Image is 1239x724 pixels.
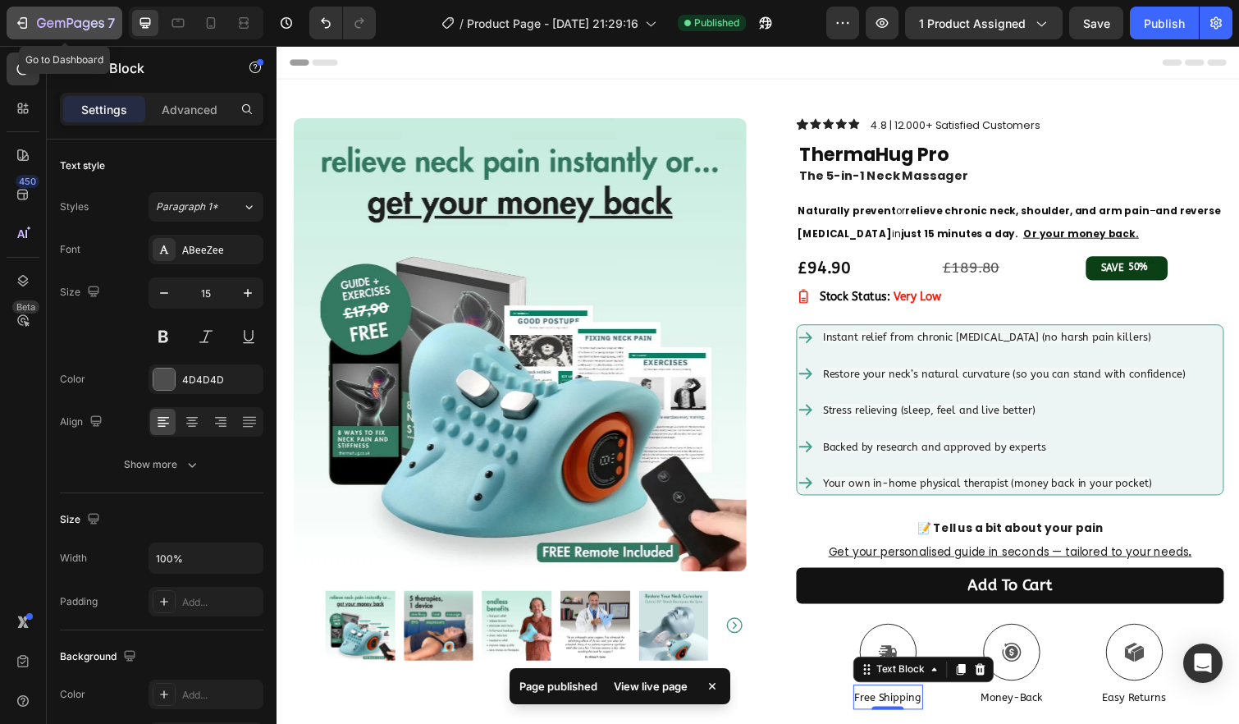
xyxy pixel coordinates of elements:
span: or – in [533,161,965,198]
div: Beta [12,300,39,314]
input: Auto [149,543,263,573]
div: Padding [60,594,98,609]
div: ABeeZee [182,243,259,258]
u: Or your money back. [763,184,881,198]
strong: relieve chronic neck, [642,161,758,175]
button: Save [1069,7,1123,39]
iframe: Design area [277,46,1239,724]
p: 7 [107,13,115,33]
button: Paragraph 1* [149,192,263,222]
div: Styles [60,199,89,214]
span: Save [1083,16,1110,30]
span: Stress relieving (sleep, feel and live better) [558,365,775,378]
div: 4D4D4D [182,373,259,387]
div: Undo/Redo [309,7,376,39]
p: Advanced [162,101,217,118]
div: Add... [182,595,259,610]
span: Paragraph 1* [156,199,218,214]
strong: Naturally prevent [533,161,633,175]
div: Rich Text Editor. Editing area: main [589,653,661,678]
div: Align [60,411,106,433]
strong: Very Low [630,249,679,263]
span: Your own in-home physical therapist (money back in your pocket) [558,440,894,452]
button: Carousel Next Arrow [458,582,478,602]
strong: shoulder, and arm pain [761,161,892,175]
button: 7 [7,7,122,39]
div: 50% [869,218,893,234]
u: Get your personalised guide in seconds — tailored to your needs [564,508,932,525]
div: Color [60,687,85,702]
u: . [932,508,935,525]
button: Publish [1130,7,1199,39]
div: Background [60,646,139,668]
div: Color [60,372,85,387]
span: The 5-in-1 Neck Massager [534,123,706,140]
div: Add to cart [706,541,793,561]
div: Size [60,509,103,531]
div: Text style [60,158,105,173]
div: Rich Text Editor. Editing area: main [718,653,785,678]
span: Easy Returns [844,659,909,671]
span: Free Shipping [591,659,659,671]
div: Add... [182,688,259,703]
span: Backed by research and approved by experts [558,403,786,415]
div: Open Intercom Messenger [1183,644,1223,683]
p: 4.8 | 12.000+ Satisfied Customers [607,74,780,87]
button: Show more [60,450,263,479]
span: Money-Back [720,659,784,671]
div: Font [60,242,80,257]
strong: just 15 minutes a day. [638,184,758,198]
div: SAVE [840,218,869,236]
div: Publish [1144,15,1185,32]
div: Width [60,551,87,566]
div: £94.90 [531,214,672,239]
span: Product Page - [DATE] 21:29:16 [467,15,638,32]
span: / [459,15,464,32]
div: Text Block [610,630,665,644]
span: ThermaHug Pro [534,97,687,123]
p: Settings [81,101,127,118]
button: Add to cart [531,533,968,570]
span: 1 product assigned [919,15,1026,32]
div: 450 [16,175,39,188]
p: Page published [519,678,597,694]
span: Instant relief from chronic [MEDICAL_DATA] (no harsh pain killers) [558,291,894,303]
div: View live page [604,675,697,698]
span: Restore your neck’s natural curvature (so you can stand with confidence) [558,328,929,341]
div: £189.80 [679,215,820,237]
div: Size [60,282,103,304]
div: Rich Text Editor. Editing area: main [843,653,911,678]
span: Published [694,16,739,30]
p: Text Block [80,58,219,78]
strong: Stock Status: [555,249,627,263]
div: Show more [124,456,200,473]
strong: 📝 Tell us a bit about your pain [655,484,845,501]
button: 1 product assigned [905,7,1063,39]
